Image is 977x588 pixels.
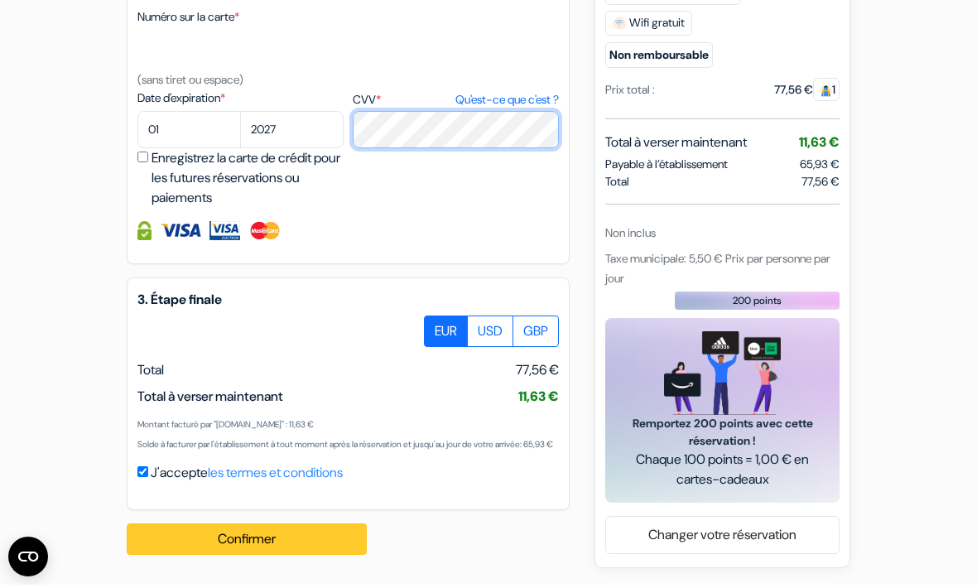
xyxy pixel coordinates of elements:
[605,176,629,194] span: Total
[516,364,559,383] span: 77,56 €
[424,319,468,350] label: EUR
[8,540,48,580] button: Open CMP widget
[137,224,152,243] img: Information de carte de crédit entièrement encryptée et sécurisée
[625,418,820,453] span: Remportez 200 points avec cette réservation !
[137,442,553,453] small: Solde à facturer par l'établissement à tout moment après la réservation et jusqu'au jour de votre...
[208,467,343,484] a: les termes et conditions
[799,137,840,154] span: 11,63 €
[733,296,782,311] span: 200 points
[127,527,367,558] button: Confirmer
[425,319,559,350] div: Basic radio toggle button group
[605,254,830,289] span: Taxe municipale: 5,50 € Prix par personne par jour
[137,295,559,311] h5: 3. Étape finale
[137,75,243,90] small: (sans tiret ou espace)
[605,136,747,156] span: Total à verser maintenant
[137,391,283,408] span: Total à verser maintenant
[353,94,559,112] label: CVV
[605,46,713,71] small: Non remboursable
[605,228,840,245] div: Non inclus
[467,319,513,350] label: USD
[137,364,164,382] span: Total
[605,14,692,39] span: Wifi gratuit
[813,81,840,104] span: 1
[664,335,781,418] img: gift_card_hero_new.png
[248,224,282,243] img: Master Card
[518,391,559,408] span: 11,63 €
[800,160,840,175] span: 65,93 €
[606,523,839,554] a: Changer votre réservation
[137,93,344,110] label: Date d'expiration
[605,84,655,102] div: Prix total :
[152,152,349,211] label: Enregistrez la carte de crédit pour les futures réservations ou paiements
[625,453,820,493] span: Chaque 100 points = 1,00 € en cartes-cadeaux
[774,84,840,102] div: 77,56 €
[209,224,239,243] img: Visa Electron
[137,12,239,29] label: Numéro sur la carte
[605,159,728,176] span: Payable à l’établissement
[513,319,559,350] label: GBP
[160,224,201,243] img: Visa
[820,88,832,100] img: guest.svg
[151,466,343,486] label: J'accepte
[137,422,314,433] small: Montant facturé par "[DOMAIN_NAME]" : 11,63 €
[455,94,559,112] a: Qu'est-ce que c'est ?
[613,20,626,33] img: free_wifi.svg
[801,176,840,194] span: 77,56 €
